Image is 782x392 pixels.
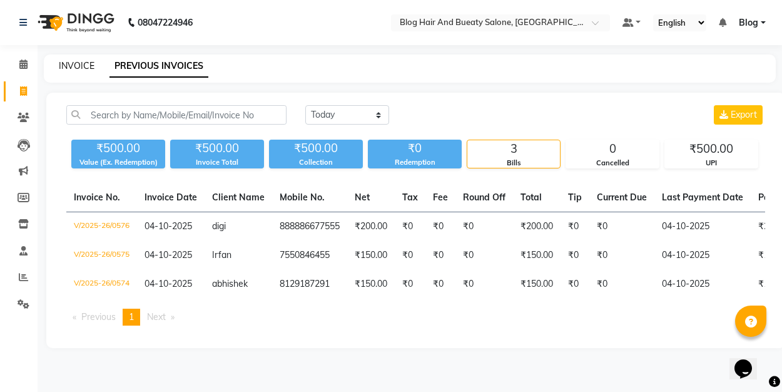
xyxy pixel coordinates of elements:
[665,158,758,168] div: UPI
[425,241,455,270] td: ₹0
[455,212,513,242] td: ₹0
[739,16,758,29] span: Blog
[368,157,462,168] div: Redemption
[654,241,751,270] td: 04-10-2025
[561,212,589,242] td: ₹0
[662,192,743,203] span: Last Payment Date
[566,158,659,168] div: Cancelled
[145,192,197,203] span: Invoice Date
[665,140,758,158] div: ₹500.00
[425,212,455,242] td: ₹0
[395,270,425,299] td: ₹0
[212,249,231,260] span: Irfan
[463,192,505,203] span: Round Off
[714,105,763,125] button: Export
[66,309,765,326] nav: Pagination
[395,241,425,270] td: ₹0
[272,212,347,242] td: 888886677555
[66,105,287,125] input: Search by Name/Mobile/Email/Invoice No
[212,220,226,232] span: digi
[455,270,513,299] td: ₹0
[402,192,418,203] span: Tax
[347,212,395,242] td: ₹200.00
[589,270,654,299] td: ₹0
[212,278,248,289] span: abhishek
[566,140,659,158] div: 0
[71,157,165,168] div: Value (Ex. Redemption)
[66,270,137,299] td: V/2025-26/0574
[513,270,561,299] td: ₹150.00
[395,212,425,242] td: ₹0
[513,241,561,270] td: ₹150.00
[59,60,94,71] a: INVOICE
[520,192,542,203] span: Total
[597,192,647,203] span: Current Due
[66,212,137,242] td: V/2025-26/0576
[654,212,751,242] td: 04-10-2025
[147,311,166,322] span: Next
[32,5,118,40] img: logo
[425,270,455,299] td: ₹0
[269,157,363,168] div: Collection
[654,270,751,299] td: 04-10-2025
[109,55,208,78] a: PREVIOUS INVOICES
[145,220,192,232] span: 04-10-2025
[561,241,589,270] td: ₹0
[170,140,264,157] div: ₹500.00
[71,140,165,157] div: ₹500.00
[589,212,654,242] td: ₹0
[280,192,325,203] span: Mobile No.
[212,192,265,203] span: Client Name
[731,109,757,120] span: Export
[561,270,589,299] td: ₹0
[729,342,769,379] iframe: chat widget
[467,158,560,168] div: Bills
[347,241,395,270] td: ₹150.00
[433,192,448,203] span: Fee
[513,212,561,242] td: ₹200.00
[129,311,134,322] span: 1
[74,192,120,203] span: Invoice No.
[272,270,347,299] td: 8129187291
[170,157,264,168] div: Invoice Total
[355,192,370,203] span: Net
[138,5,193,40] b: 08047224946
[145,249,192,260] span: 04-10-2025
[589,241,654,270] td: ₹0
[269,140,363,157] div: ₹500.00
[368,140,462,157] div: ₹0
[66,241,137,270] td: V/2025-26/0575
[81,311,116,322] span: Previous
[145,278,192,289] span: 04-10-2025
[347,270,395,299] td: ₹150.00
[568,192,582,203] span: Tip
[455,241,513,270] td: ₹0
[272,241,347,270] td: 7550846455
[467,140,560,158] div: 3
